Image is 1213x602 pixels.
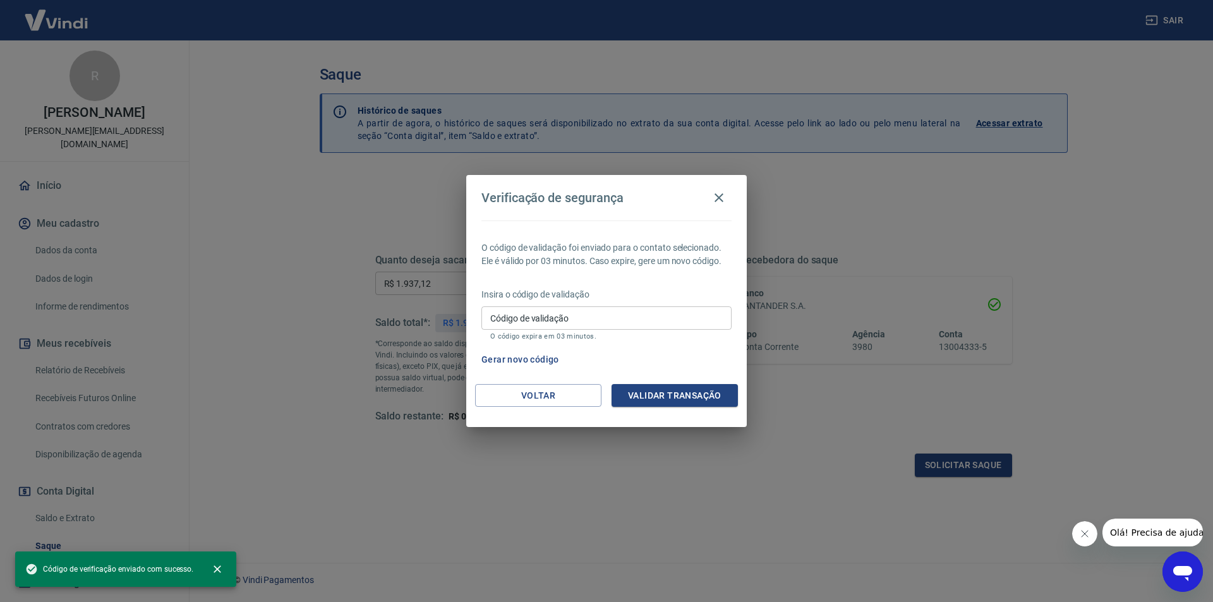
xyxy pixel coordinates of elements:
iframe: Botão para abrir a janela de mensagens [1162,551,1203,592]
button: Validar transação [612,384,738,407]
button: Gerar novo código [476,348,564,371]
p: Insira o código de validação [481,288,732,301]
h4: Verificação de segurança [481,190,624,205]
span: Código de verificação enviado com sucesso. [25,563,193,575]
p: O código de validação foi enviado para o contato selecionado. Ele é válido por 03 minutos. Caso e... [481,241,732,268]
p: O código expira em 03 minutos. [490,332,723,340]
span: Olá! Precisa de ajuda? [8,9,106,19]
button: Voltar [475,384,601,407]
button: close [203,555,231,583]
iframe: Fechar mensagem [1072,521,1097,546]
iframe: Mensagem da empresa [1102,519,1203,546]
